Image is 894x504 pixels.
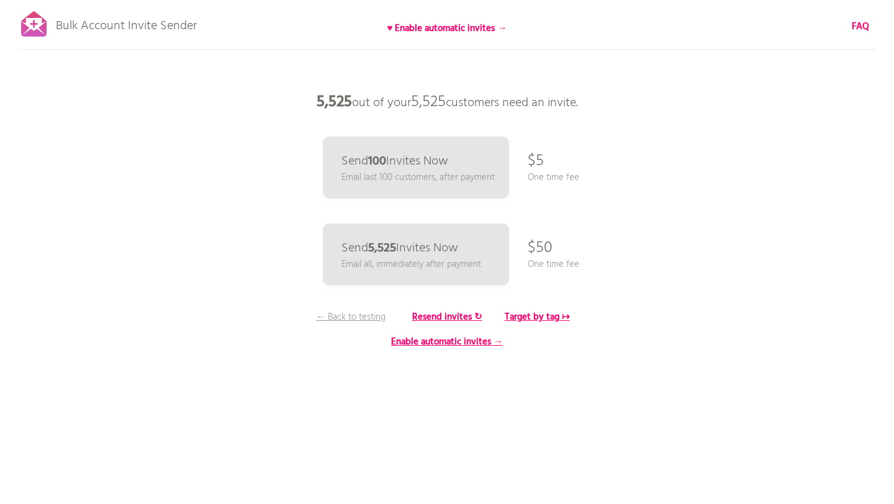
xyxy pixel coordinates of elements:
[528,258,579,271] p: One time fee
[852,19,869,34] b: FAQ
[528,143,544,180] p: $5
[387,21,507,36] b: ♥ Enable automatic invites →
[261,84,633,121] p: out of your customers need an invite.
[412,310,482,325] b: Resend invites ↻
[852,20,869,34] a: FAQ
[56,7,197,38] p: Bulk Account Invite Sender
[341,242,458,254] p: Send Invites Now
[323,223,509,286] a: Send5,525Invites Now Email all, immediately after payment
[341,171,495,184] p: Email last 100 customers, after payment
[341,258,481,271] p: Email all, immediately after payment
[368,238,396,258] b: 5,525
[391,335,503,349] b: Enable automatic invites →
[411,90,446,115] span: 5,525
[323,137,509,199] a: Send100Invites Now Email last 100 customers, after payment
[304,310,397,324] p: ← Back to testing
[528,230,553,267] p: $50
[317,90,352,115] b: 5,525
[528,171,579,184] p: One time fee
[505,310,570,325] b: Target by tag ↦
[341,155,448,168] p: Send Invites Now
[368,151,386,171] b: 100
